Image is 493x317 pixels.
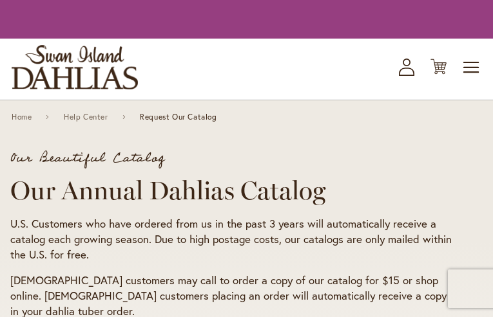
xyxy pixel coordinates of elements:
[64,113,108,122] a: Help Center
[12,45,138,89] a: store logo
[12,113,32,122] a: Home
[10,216,457,262] p: U.S. Customers who have ordered from us in the past 3 years will automatically receive a catalog ...
[10,175,457,206] h1: Our Annual Dahlias Catalog
[10,152,457,165] p: Our Beautiful Catalog
[140,113,217,122] span: Request Our Catalog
